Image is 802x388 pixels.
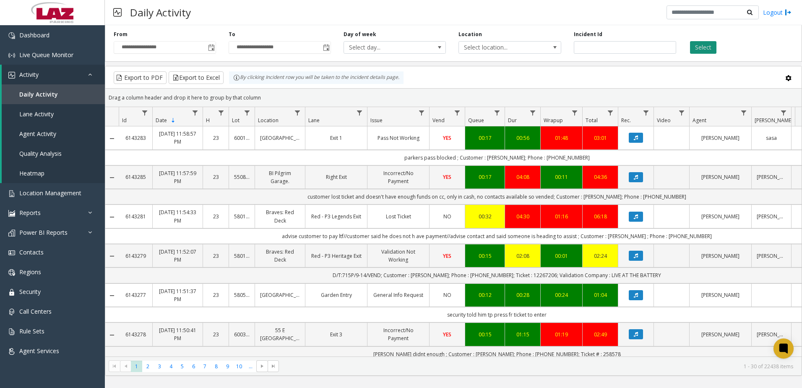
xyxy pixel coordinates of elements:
img: 'icon' [8,289,15,296]
span: Agent Services [19,347,59,355]
img: 'icon' [8,309,15,315]
a: 6143281 [124,212,147,220]
a: YES [435,330,460,338]
a: Queue Filter Menu [492,107,503,118]
a: General Info Request [372,291,424,299]
a: [DATE] 11:54:33 PM [158,208,198,224]
img: pageIcon [113,2,122,23]
a: [PERSON_NAME] [695,134,746,142]
button: Select [690,41,716,54]
a: Lane Activity [2,104,105,124]
span: Go to the last page [268,360,279,372]
span: YES [443,173,451,181]
label: Day of week [344,31,376,38]
a: 23 [208,291,224,299]
a: 01:16 [546,212,577,220]
a: Pass Not Working [372,134,424,142]
a: 580518 [234,291,250,299]
a: 03:01 [588,134,613,142]
a: 00:17 [470,173,500,181]
img: 'icon' [8,72,15,79]
span: Location Management [19,189,81,197]
a: Lot Filter Menu [242,107,253,118]
a: 580116 [234,212,250,220]
a: Collapse Details [105,214,119,220]
span: Page 11 [245,361,256,372]
a: Rec. Filter Menu [641,107,652,118]
span: Page 2 [142,361,154,372]
a: [DATE] 11:58:57 PM [158,130,198,146]
span: Toggle popup [206,42,216,53]
a: Agent Filter Menu [738,107,750,118]
a: 00:17 [470,134,500,142]
span: Page 8 [211,361,222,372]
span: Agent [693,117,706,124]
div: 00:01 [546,252,577,260]
span: Daily Activity [19,90,58,98]
a: 00:15 [470,252,500,260]
a: 04:30 [510,212,535,220]
span: Select location... [459,42,540,53]
a: 23 [208,212,224,220]
a: Id Filter Menu [139,107,151,118]
a: 6143277 [124,291,147,299]
a: 01:48 [546,134,577,142]
a: 6143279 [124,252,147,260]
a: 00:11 [546,173,577,181]
img: 'icon' [8,52,15,59]
span: Page 9 [222,361,233,372]
a: [PERSON_NAME] [695,212,746,220]
div: 00:56 [510,134,535,142]
a: Collapse Details [105,292,119,299]
span: Go to the last page [270,363,277,370]
img: 'icon' [8,269,15,276]
img: 'icon' [8,348,15,355]
div: 02:08 [510,252,535,260]
span: Page 6 [188,361,199,372]
img: logout [785,8,792,17]
a: Quality Analysis [2,144,105,163]
img: 'icon' [8,249,15,256]
span: Activity [19,71,39,79]
a: 00:28 [510,291,535,299]
span: Reports [19,209,41,217]
a: 23 [208,330,224,338]
a: 6143285 [124,173,147,181]
span: Page 1 [131,361,142,372]
span: Lane [308,117,320,124]
span: Wrapup [544,117,563,124]
span: Go to the next page [259,363,266,370]
a: 23 [208,173,224,181]
a: Collapse Details [105,135,119,142]
img: 'icon' [8,210,15,217]
span: Regions [19,268,41,276]
a: [DATE] 11:57:59 PM [158,169,198,185]
a: YES [435,173,460,181]
a: [DATE] 11:51:37 PM [158,287,198,303]
a: YES [435,252,460,260]
span: Dur [508,117,517,124]
span: NO [443,213,451,220]
div: 04:36 [588,173,613,181]
a: Date Filter Menu [190,107,201,118]
a: 01:04 [588,291,613,299]
a: [PERSON_NAME] [757,330,786,338]
h3: Daily Activity [126,2,195,23]
a: [GEOGRAPHIC_DATA] [260,134,300,142]
a: 23 [208,134,224,142]
a: Issue Filter Menu [416,107,427,118]
span: Agent Activity [19,130,56,138]
span: Vend [432,117,445,124]
span: Page 4 [165,361,177,372]
a: [DATE] 11:52:07 PM [158,248,198,264]
span: Lot [232,117,240,124]
a: NO [435,291,460,299]
img: 'icon' [8,230,15,236]
a: 00:12 [470,291,500,299]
